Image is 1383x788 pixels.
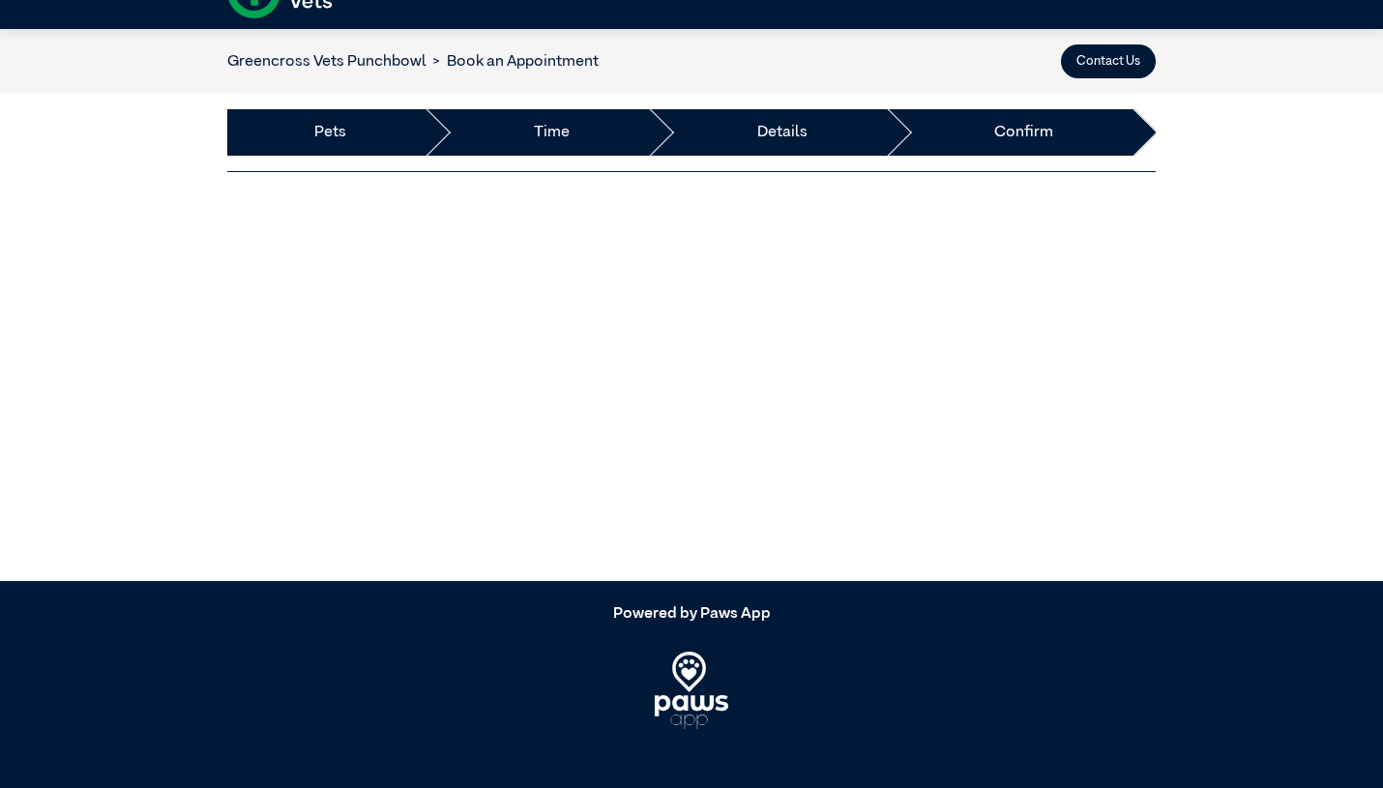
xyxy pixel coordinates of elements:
a: Pets [314,121,346,144]
h5: Powered by Paws App [227,605,1156,624]
nav: breadcrumb [227,50,599,73]
a: Confirm [994,121,1053,144]
a: Time [534,121,570,144]
a: Details [757,121,808,144]
img: PawsApp [655,652,729,729]
button: Contact Us [1061,44,1156,78]
a: Greencross Vets Punchbowl [227,54,427,70]
li: Book an Appointment [427,50,599,73]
